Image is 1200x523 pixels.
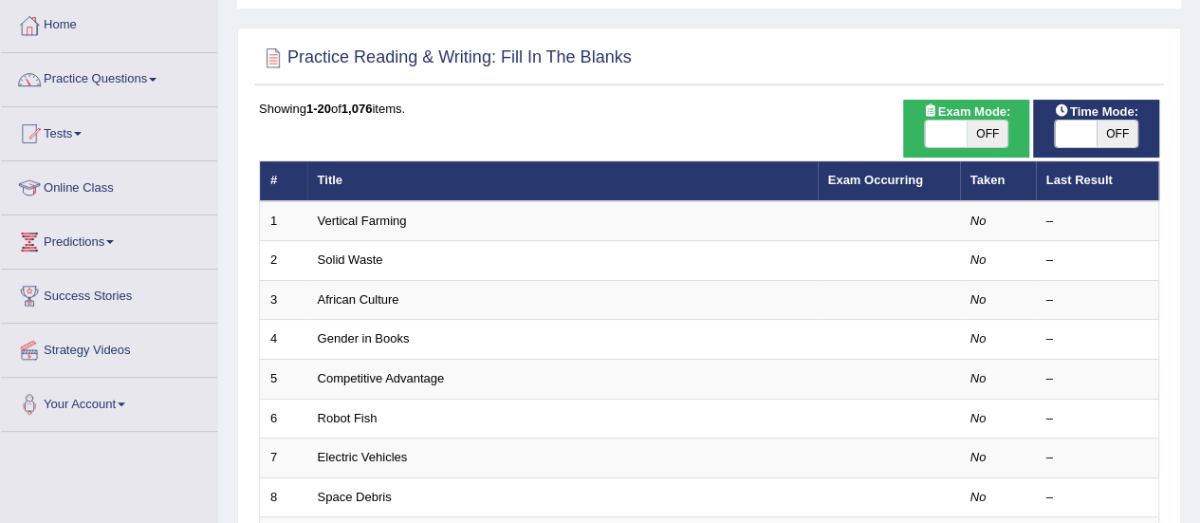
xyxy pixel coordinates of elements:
td: 1 [260,201,307,241]
div: – [1046,213,1149,231]
td: 4 [260,320,307,360]
a: Solid Waste [318,252,383,267]
div: – [1046,330,1149,348]
b: 1,076 [342,102,373,116]
div: – [1046,291,1149,309]
a: Space Debris [318,490,392,504]
a: African Culture [318,292,399,307]
div: – [1046,410,1149,428]
td: 8 [260,477,307,517]
div: – [1046,252,1149,270]
td: 6 [260,399,307,439]
a: Strategy Videos [1,324,217,371]
span: Time Mode: [1047,102,1146,121]
th: Taken [960,161,1036,201]
a: Exam Occurring [828,173,923,187]
a: Practice Questions [1,53,217,101]
td: 3 [260,280,307,320]
a: Success Stories [1,270,217,317]
a: Tests [1,107,217,155]
em: No [970,371,987,385]
td: 7 [260,439,307,478]
div: Showing of items. [259,100,1159,118]
div: – [1046,370,1149,388]
div: – [1046,449,1149,467]
a: Electric Vehicles [318,450,408,464]
th: Title [307,161,818,201]
em: No [970,490,987,504]
em: No [970,292,987,307]
td: 5 [260,360,307,400]
span: Exam Mode: [915,102,1018,121]
em: No [970,252,987,267]
em: No [970,450,987,464]
h2: Practice Reading & Writing: Fill In The Blanks [259,44,632,72]
a: Competitive Advantage [318,371,445,385]
a: Vertical Farming [318,214,407,228]
div: Show exams occurring in exams [903,100,1029,158]
a: Gender in Books [318,331,410,346]
a: Online Class [1,161,217,209]
em: No [970,411,987,425]
th: # [260,161,307,201]
th: Last Result [1036,161,1159,201]
b: 1-20 [306,102,331,116]
a: Robot Fish [318,411,378,425]
a: Your Account [1,378,217,425]
a: Predictions [1,215,217,263]
em: No [970,214,987,228]
td: 2 [260,241,307,281]
span: OFF [1097,121,1138,147]
div: – [1046,489,1149,507]
span: OFF [967,121,1008,147]
em: No [970,331,987,346]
